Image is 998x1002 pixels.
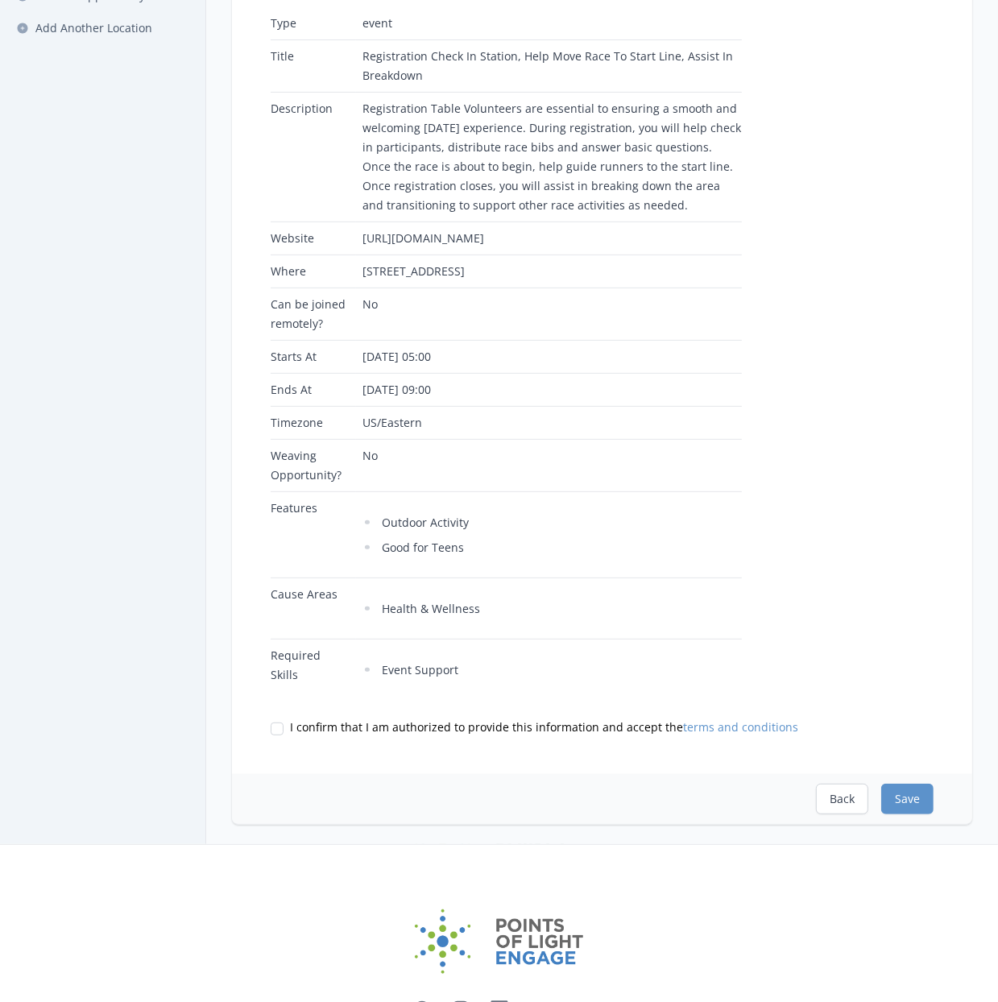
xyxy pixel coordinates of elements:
[362,538,742,557] li: Good for Teens
[362,513,742,532] li: Outdoor Activity
[881,784,934,814] button: Save
[816,784,868,814] button: Back
[271,440,356,492] td: Weaving Opportunity?
[271,374,356,407] td: Ends At
[356,288,742,341] td: No
[290,719,798,735] span: I confirm that I am authorized to provide this information and accept the
[35,20,152,36] span: Add Another Location
[271,222,356,255] td: Website
[362,660,742,680] li: Event Support
[356,374,742,407] td: [DATE] 09:00
[271,93,356,222] td: Description
[6,14,199,43] a: Add Another Location
[683,719,798,735] a: terms and conditions
[271,640,356,701] td: Required Skills
[271,578,356,640] td: Cause Areas
[356,222,742,255] td: [URL][DOMAIN_NAME]
[271,255,356,288] td: Where
[356,7,742,40] td: event
[271,341,356,374] td: Starts At
[356,40,742,93] td: Registration Check In Station, Help Move Race To Start Line, Assist In Breakdown
[415,909,584,974] img: Points of Light Engage
[356,93,742,222] td: Registration Table Volunteers are essential to ensuring a smooth and welcoming [DATE] experience....
[356,440,742,492] td: No
[271,288,356,341] td: Can be joined remotely?
[356,341,742,374] td: [DATE] 05:00
[271,40,356,93] td: Title
[362,599,742,619] li: Health & Wellness
[271,492,356,578] td: Features
[356,407,742,440] td: US/Eastern
[271,723,284,735] input: I confirm that I am authorized to provide this information and accept theterms and conditions
[356,255,742,288] td: [STREET_ADDRESS]
[271,407,356,440] td: Timezone
[271,7,356,40] td: Type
